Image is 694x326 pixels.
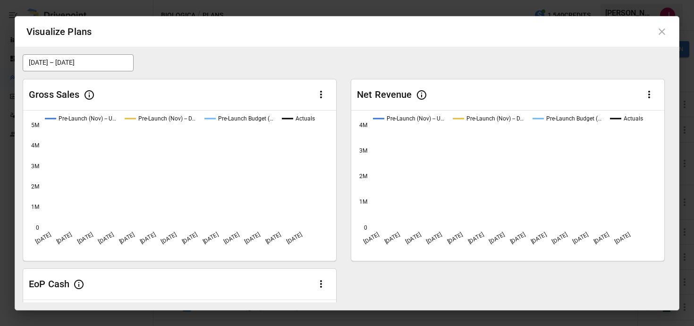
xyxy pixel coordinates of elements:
text: [DATE] [551,231,568,245]
text: [DATE] [55,231,73,245]
text: [DATE] [425,231,443,245]
text: 4M [359,121,367,128]
text: [DATE] [572,231,589,245]
text: [DATE] [118,231,135,245]
svg: A chart. [351,111,664,261]
text: Pre-Launch (Nov) -- U… [59,115,116,122]
text: 1M [31,204,39,210]
text: Actuals [296,115,315,122]
text: [DATE] [97,231,115,245]
svg: A chart. [23,111,336,261]
text: 1M [359,198,367,205]
text: Actuals [624,115,643,122]
div: Visualize Plans [26,24,92,39]
text: [DATE] [363,231,380,245]
text: [DATE] [160,231,178,245]
button: [DATE] – [DATE] [23,54,134,71]
text: [DATE] [139,231,156,245]
div: Gross Sales [29,88,80,101]
text: [DATE] [488,231,506,245]
text: [DATE] [404,231,422,245]
text: 3M [359,147,367,154]
text: 0 [364,224,367,231]
text: 4M [31,142,39,149]
text: [DATE] [202,231,219,245]
text: [DATE] [383,231,401,245]
text: [DATE] [244,231,261,245]
text: [DATE] [614,231,631,245]
text: Pre-Launch (Nov) -- D… [138,115,195,122]
text: [DATE] [286,231,303,245]
text: [DATE] [264,231,282,245]
text: 0 [36,224,39,231]
text: [DATE] [76,231,93,245]
div: EoP Cash [29,278,69,290]
text: Pre-Launch Budget (… [546,115,601,122]
text: [DATE] [446,231,464,245]
text: [DATE] [467,231,484,245]
text: Pre-Launch Budget (… [218,115,273,122]
text: [DATE] [181,231,198,245]
text: Pre-Launch (Nov) -- D… [466,115,524,122]
text: 3M [31,163,39,169]
text: [DATE] [509,231,526,245]
text: 2M [31,183,39,189]
text: [DATE] [530,231,547,245]
text: 2M [359,173,367,180]
text: Pre-Launch (Nov) -- U… [387,115,444,122]
text: [DATE] [34,231,52,245]
div: Net Revenue [357,88,412,101]
text: [DATE] [592,231,610,245]
text: [DATE] [223,231,240,245]
text: 5M [31,121,39,128]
